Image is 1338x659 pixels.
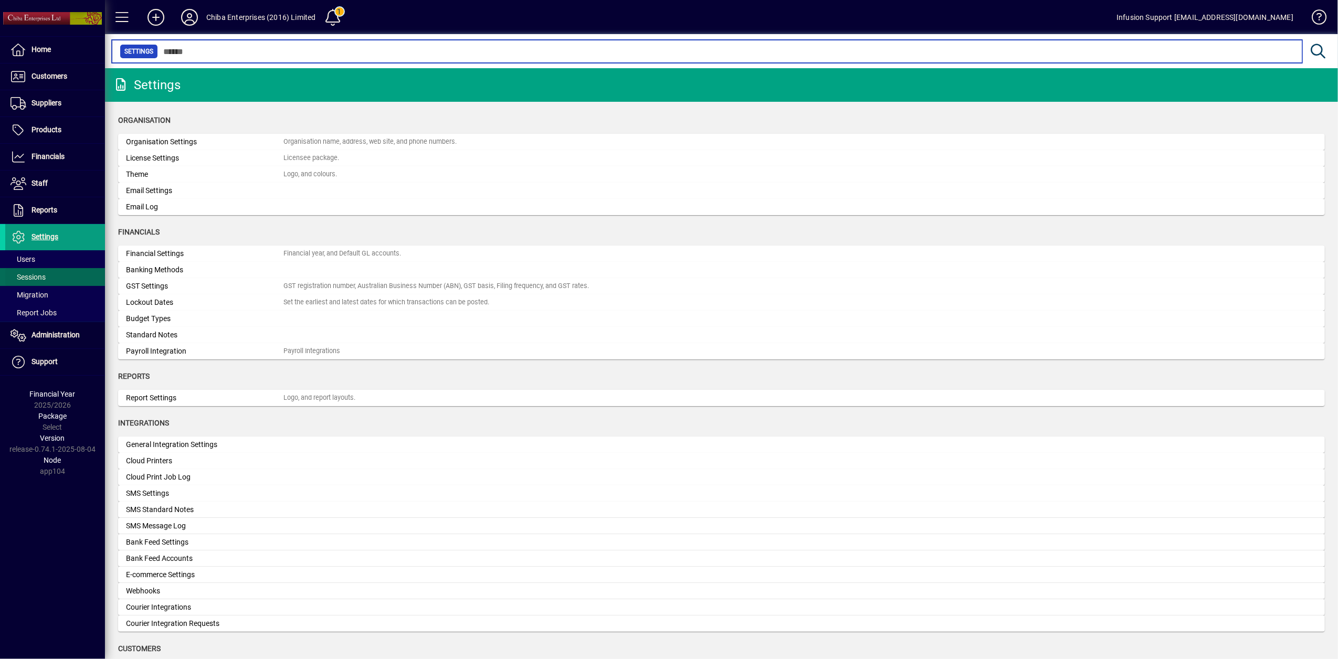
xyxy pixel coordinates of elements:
div: GST registration number, Australian Business Number (ABN), GST basis, Filing frequency, and GST r... [283,281,589,291]
div: Organisation Settings [126,136,283,147]
div: Financial Settings [126,248,283,259]
div: Payroll Integration [126,346,283,357]
a: ThemeLogo, and colours. [118,166,1325,183]
div: Set the earliest and latest dates for which transactions can be posted. [283,297,489,307]
div: GST Settings [126,281,283,292]
a: Email Log [118,199,1325,215]
a: SMS Standard Notes [118,502,1325,518]
span: Staff [31,179,48,187]
span: Version [40,434,65,442]
div: Cloud Printers [126,455,283,466]
div: Email Settings [126,185,283,196]
a: General Integration Settings [118,437,1325,453]
div: Lockout Dates [126,297,283,308]
a: Suppliers [5,90,105,116]
a: Courier Integrations [118,599,1325,615]
span: Support [31,357,58,366]
span: Node [44,456,61,464]
div: Bank Feed Accounts [126,553,283,564]
a: SMS Settings [118,485,1325,502]
div: E-commerce Settings [126,569,283,580]
a: Support [5,349,105,375]
span: Report Jobs [10,309,57,317]
span: Settings [124,46,153,57]
span: Products [31,125,61,134]
div: Standard Notes [126,329,283,341]
a: Products [5,117,105,143]
a: Lockout DatesSet the earliest and latest dates for which transactions can be posted. [118,294,1325,311]
span: Integrations [118,419,169,427]
div: Chiba Enterprises (2016) Limited [206,9,316,26]
a: Report SettingsLogo, and report layouts. [118,390,1325,406]
div: SMS Standard Notes [126,504,283,515]
div: Budget Types [126,313,283,324]
div: Courier Integrations [126,602,283,613]
a: Courier Integration Requests [118,615,1325,632]
span: Migration [10,291,48,299]
div: Settings [113,77,181,93]
a: Payroll IntegrationPayroll Integrations [118,343,1325,359]
a: GST SettingsGST registration number, Australian Business Number (ABN), GST basis, Filing frequenc... [118,278,1325,294]
span: Customers [118,644,161,653]
a: Budget Types [118,311,1325,327]
a: Banking Methods [118,262,1325,278]
a: Financial SettingsFinancial year, and Default GL accounts. [118,246,1325,262]
a: Bank Feed Settings [118,534,1325,550]
span: Package [38,412,67,420]
div: Infusion Support [EMAIL_ADDRESS][DOMAIN_NAME] [1116,9,1293,26]
span: Sessions [10,273,46,281]
a: Migration [5,286,105,304]
a: Bank Feed Accounts [118,550,1325,567]
a: E-commerce Settings [118,567,1325,583]
a: Home [5,37,105,63]
span: Financial Year [30,390,76,398]
span: Customers [31,72,67,80]
span: Financials [31,152,65,161]
a: Knowledge Base [1304,2,1325,36]
div: Banking Methods [126,264,283,275]
span: Administration [31,331,80,339]
div: Logo, and report layouts. [283,393,355,403]
div: Payroll Integrations [283,346,340,356]
div: Financial year, and Default GL accounts. [283,249,401,259]
div: Logo, and colours. [283,169,337,179]
button: Profile [173,8,206,27]
span: Suppliers [31,99,61,107]
span: Reports [31,206,57,214]
a: Webhooks [118,583,1325,599]
span: Users [10,255,35,263]
a: Report Jobs [5,304,105,322]
div: Email Log [126,201,283,212]
span: Home [31,45,51,54]
div: License Settings [126,153,283,164]
a: Cloud Printers [118,453,1325,469]
a: Cloud Print Job Log [118,469,1325,485]
a: Organisation SettingsOrganisation name, address, web site, and phone numbers. [118,134,1325,150]
div: Licensee package. [283,153,339,163]
div: Report Settings [126,392,283,403]
div: Bank Feed Settings [126,537,283,548]
div: Organisation name, address, web site, and phone numbers. [283,137,457,147]
div: Theme [126,169,283,180]
div: Cloud Print Job Log [126,472,283,483]
a: SMS Message Log [118,518,1325,534]
a: Administration [5,322,105,348]
div: Courier Integration Requests [126,618,283,629]
a: Standard Notes [118,327,1325,343]
a: Sessions [5,268,105,286]
div: SMS Message Log [126,520,283,532]
button: Add [139,8,173,27]
div: Webhooks [126,586,283,597]
a: Email Settings [118,183,1325,199]
a: Users [5,250,105,268]
a: Financials [5,144,105,170]
a: License SettingsLicensee package. [118,150,1325,166]
span: Reports [118,372,150,380]
span: Financials [118,228,160,236]
a: Customers [5,63,105,90]
div: General Integration Settings [126,439,283,450]
a: Reports [5,197,105,224]
span: Organisation [118,116,171,124]
div: SMS Settings [126,488,283,499]
span: Settings [31,232,58,241]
